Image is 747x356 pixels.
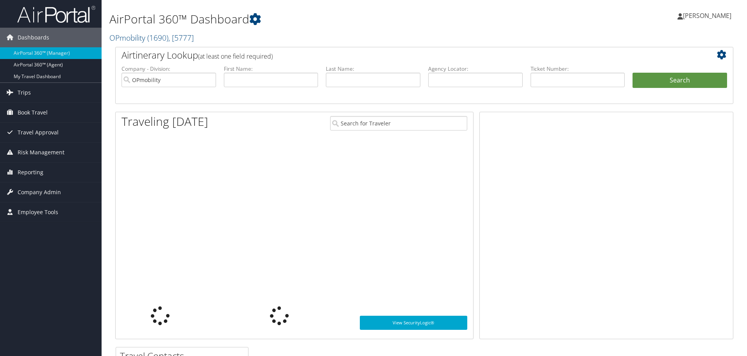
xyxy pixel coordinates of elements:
[18,202,58,222] span: Employee Tools
[122,48,676,62] h2: Airtinerary Lookup
[122,113,208,130] h1: Traveling [DATE]
[198,52,273,61] span: (at least one field required)
[147,32,168,43] span: ( 1690 )
[633,73,727,88] button: Search
[18,123,59,142] span: Travel Approval
[18,103,48,122] span: Book Travel
[428,65,523,73] label: Agency Locator:
[18,83,31,102] span: Trips
[18,163,43,182] span: Reporting
[326,65,420,73] label: Last Name:
[18,28,49,47] span: Dashboards
[330,116,467,131] input: Search for Traveler
[683,11,731,20] span: [PERSON_NAME]
[17,5,95,23] img: airportal-logo.png
[224,65,318,73] label: First Name:
[360,316,467,330] a: View SecurityLogic®
[168,32,194,43] span: , [ 5777 ]
[122,65,216,73] label: Company - Division:
[18,182,61,202] span: Company Admin
[18,143,64,162] span: Risk Management
[531,65,625,73] label: Ticket Number:
[109,32,194,43] a: OPmobility
[677,4,739,27] a: [PERSON_NAME]
[109,11,529,27] h1: AirPortal 360™ Dashboard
